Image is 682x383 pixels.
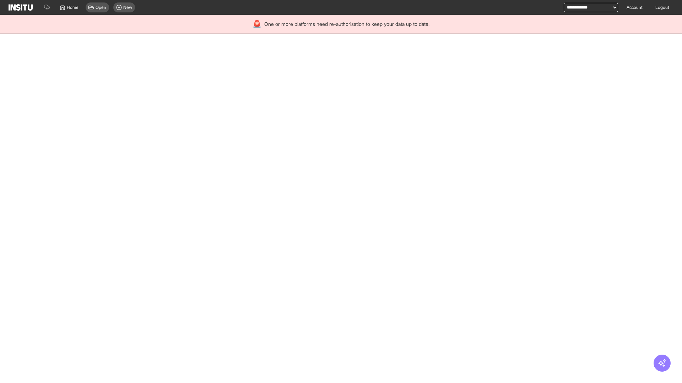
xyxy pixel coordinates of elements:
[67,5,79,10] span: Home
[253,19,261,29] div: 🚨
[123,5,132,10] span: New
[96,5,106,10] span: Open
[264,21,429,28] span: One or more platforms need re-authorisation to keep your data up to date.
[9,4,33,11] img: Logo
